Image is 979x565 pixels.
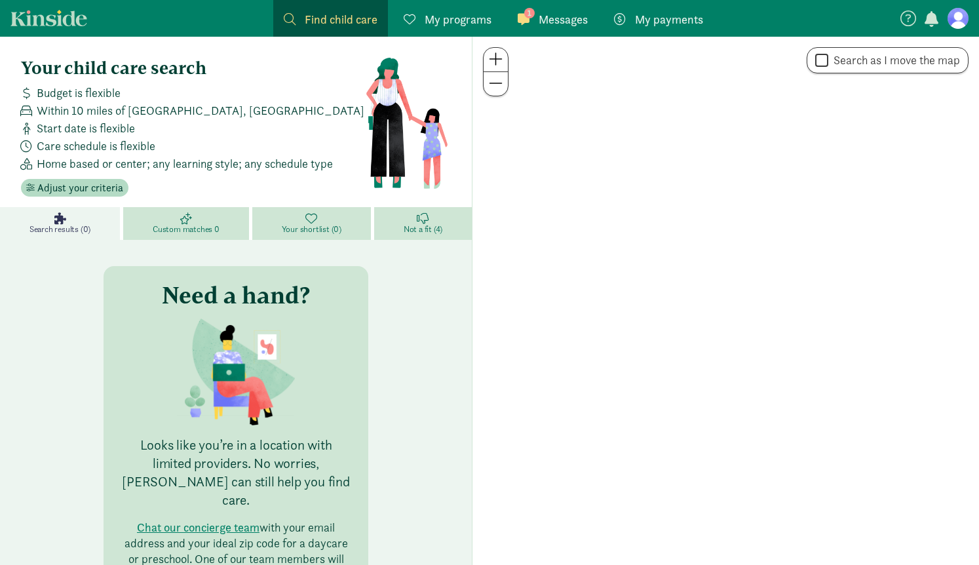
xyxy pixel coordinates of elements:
a: Your shortlist (0) [252,207,374,240]
h3: Need a hand? [162,282,310,308]
button: Adjust your criteria [21,179,128,197]
span: Within 10 miles of [GEOGRAPHIC_DATA], [GEOGRAPHIC_DATA] [37,102,364,119]
span: Custom matches 0 [153,224,220,235]
span: Care schedule is flexible [37,137,155,155]
span: Adjust your criteria [37,180,123,196]
span: Your shortlist (0) [282,224,341,235]
button: Chat our concierge team [137,520,259,536]
span: Not a fit (4) [404,224,442,235]
a: Kinside [10,10,87,26]
p: Looks like you’re in a location with limited providers. No worries, [PERSON_NAME] can still help ... [119,436,353,509]
span: Start date is flexible [37,119,135,137]
span: Messages [539,10,588,28]
span: My programs [425,10,491,28]
span: Budget is flexible [37,84,121,102]
span: My payments [635,10,703,28]
label: Search as I move the map [828,52,960,68]
a: Not a fit (4) [374,207,472,240]
span: Find child care [305,10,377,28]
h4: Your child care search [21,58,365,79]
span: Home based or center; any learning style; any schedule type [37,155,333,172]
span: 1 [524,8,535,18]
span: Search results (0) [29,224,90,235]
a: Custom matches 0 [123,207,252,240]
